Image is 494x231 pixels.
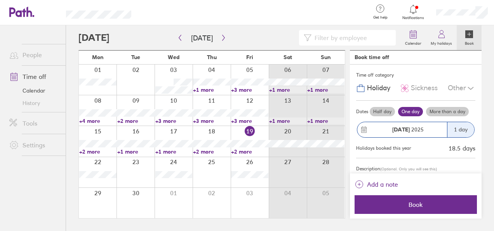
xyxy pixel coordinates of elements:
label: My holidays [426,39,457,46]
a: History [3,97,66,109]
span: Sickness [411,84,438,92]
label: Calendar [400,39,426,46]
a: +2 more [79,148,117,155]
span: Book [360,201,471,208]
span: Add a note [367,178,398,191]
a: +2 more [193,148,230,155]
a: +1 more [269,117,306,124]
span: Mon [92,54,104,60]
div: Holidays booked this year [356,145,411,151]
span: (Optional. Only you will see this) [380,166,437,171]
a: Notifications [401,4,426,20]
span: Wed [168,54,179,60]
a: +1 more [307,86,344,93]
span: Get help [368,15,393,20]
a: +4 more [79,117,117,124]
div: 18.5 days [449,145,475,152]
input: Filter by employee [311,30,391,45]
label: One day [398,107,423,116]
a: Tools [3,115,66,131]
div: Other [448,81,475,96]
button: [DATE] 20251 day [356,118,475,142]
div: 1 day [447,122,474,137]
a: +1 more [117,148,155,155]
label: More than a day [426,107,469,116]
span: Sun [321,54,331,60]
span: Notifications [401,16,426,20]
label: Half day [370,107,395,116]
button: [DATE] [185,31,219,44]
a: People [3,47,66,63]
span: Description [356,166,380,171]
span: Tue [131,54,140,60]
span: Fri [246,54,253,60]
a: Time off [3,69,66,84]
button: Add a note [355,178,398,191]
div: Time off category [356,69,475,81]
a: Settings [3,137,66,153]
span: 2025 [392,126,424,133]
a: +3 more [155,117,193,124]
a: Book [457,25,482,50]
a: +1 more [193,86,230,93]
a: +3 more [231,86,268,93]
a: Calendar [3,84,66,97]
a: +3 more [231,117,268,124]
label: Book [460,39,478,46]
span: Holiday [367,84,390,92]
a: +2 more [117,117,155,124]
a: +1 more [269,86,306,93]
button: Book [355,195,477,214]
div: Book time off [355,54,389,60]
a: +1 more [155,148,193,155]
span: Thu [207,54,217,60]
span: Dates [356,109,368,114]
a: +1 more [307,117,344,124]
strong: [DATE] [392,126,410,133]
a: Calendar [400,25,426,50]
a: +2 more [231,148,268,155]
a: +3 more [193,117,230,124]
a: My holidays [426,25,457,50]
span: Sat [284,54,292,60]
